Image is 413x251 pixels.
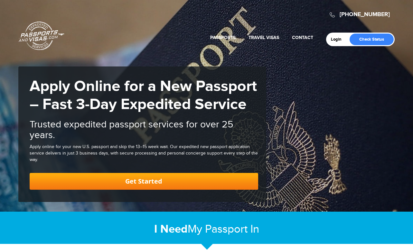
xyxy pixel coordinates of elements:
a: Travel Visas [249,35,279,40]
span: Passport In [205,223,259,236]
a: Contact [292,35,313,40]
a: Login [331,37,346,42]
a: Check Status [350,34,394,45]
h2: My [18,222,395,236]
strong: Apply Online for a New Passport – Fast 3-Day Expedited Service [30,77,257,114]
a: [PHONE_NUMBER] [340,11,390,18]
h2: Trusted expedited passport services for over 25 years. [30,119,258,141]
strong: I Need [154,222,188,236]
div: Apply online for your new U.S. passport and skip the 13–15 week wait. Our expedited new passport ... [30,144,258,163]
a: Passports & [DOMAIN_NAME] [19,21,64,50]
a: Get Started [30,173,258,190]
a: Passports [210,35,236,40]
